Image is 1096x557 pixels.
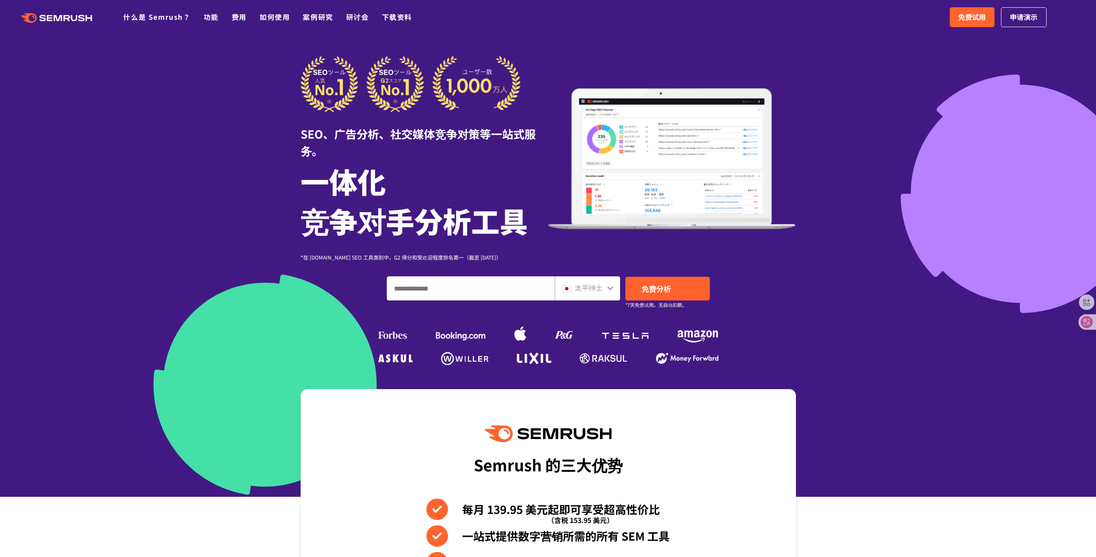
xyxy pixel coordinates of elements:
font: 一站式提供数字营销所需的所有 SEM 工具 [462,528,670,544]
font: 太平绅士 [575,282,602,293]
font: SEO、广告分析、社交媒体竞争对策等一站式服务。 [301,126,536,158]
a: 功能 [204,12,219,22]
a: 申请演示 [1001,7,1046,27]
font: 每月 139.95 美元起即可享受超高性价比 [462,501,660,517]
font: *7天免费试用。无自动扣款。 [625,301,687,308]
font: 竞争对手分析工具 [301,200,528,241]
a: 什么是 Semrush？ [123,12,190,22]
a: 费用 [232,12,247,22]
font: Semrush 的三大优势 [474,453,623,476]
a: 如何使用 [260,12,290,22]
font: （含税 153.95 美元） [547,515,614,525]
a: 免费分析 [625,277,710,300]
input: 输入域名、关键字或 URL [387,277,554,300]
a: 下载资料 [382,12,412,22]
font: 申请演示 [1010,12,1037,22]
a: 免费试用 [950,7,994,27]
font: 一体化 [301,160,386,201]
a: 研讨会 [346,12,369,22]
font: 免费试用 [958,12,986,22]
img: Semrush [484,425,611,442]
font: 免费分析 [642,283,671,294]
a: 案例研究 [303,12,333,22]
font: *在 [DOMAIN_NAME] SEO 工具类别中，G2 得分和受欢迎程度排名第一（截至 [DATE]） [301,254,501,261]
